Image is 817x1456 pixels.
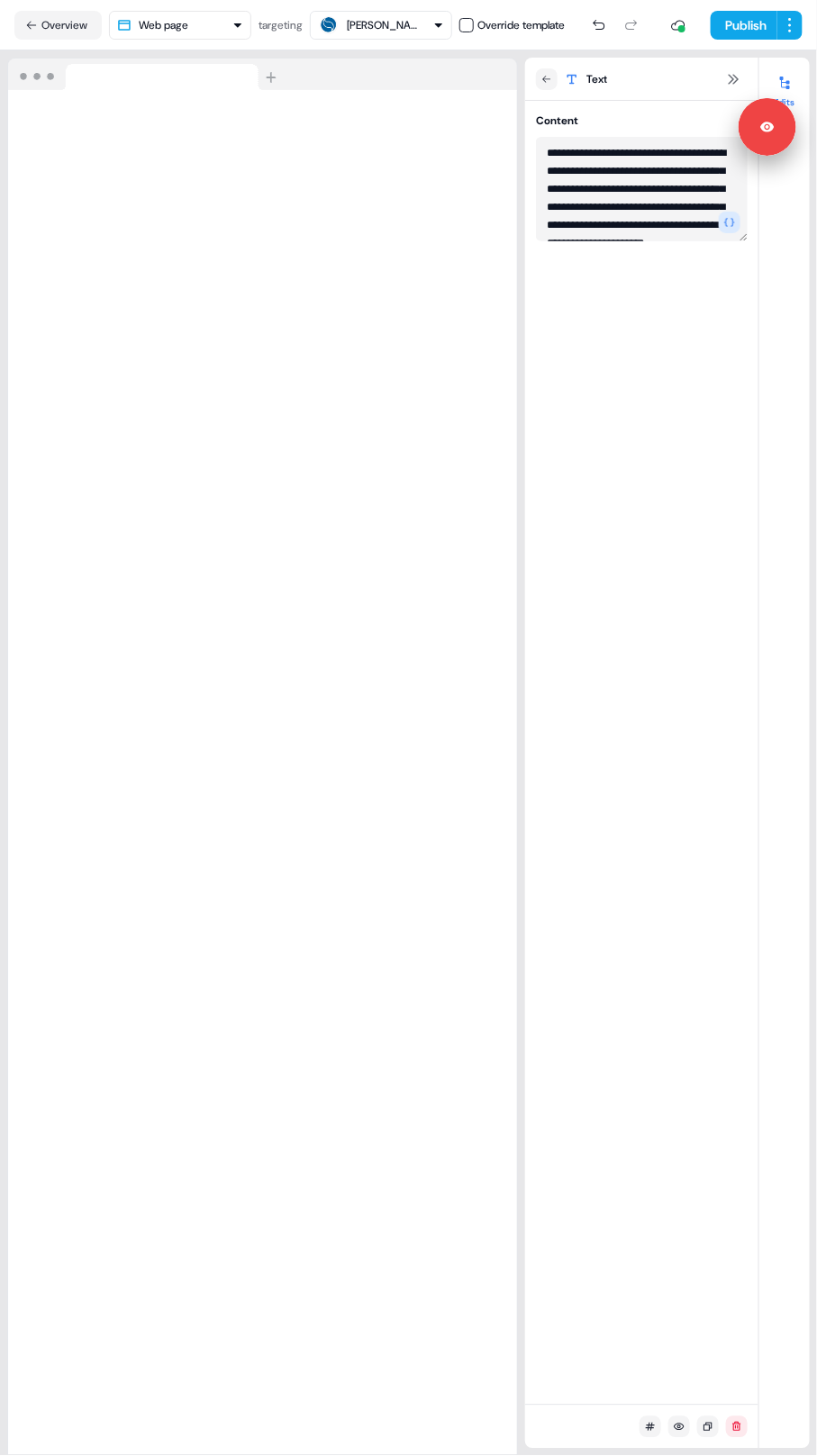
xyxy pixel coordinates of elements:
div: Content [536,112,578,130]
span: Text [586,70,607,88]
button: Publish [711,11,777,40]
div: targeting [259,16,303,34]
div: [PERSON_NAME] [347,16,419,34]
div: Web page [139,16,188,34]
img: Browser topbar [8,59,285,91]
div: Override template [477,16,565,34]
button: Edits [759,68,810,108]
button: Overview [14,11,102,40]
button: [PERSON_NAME] [310,11,452,40]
